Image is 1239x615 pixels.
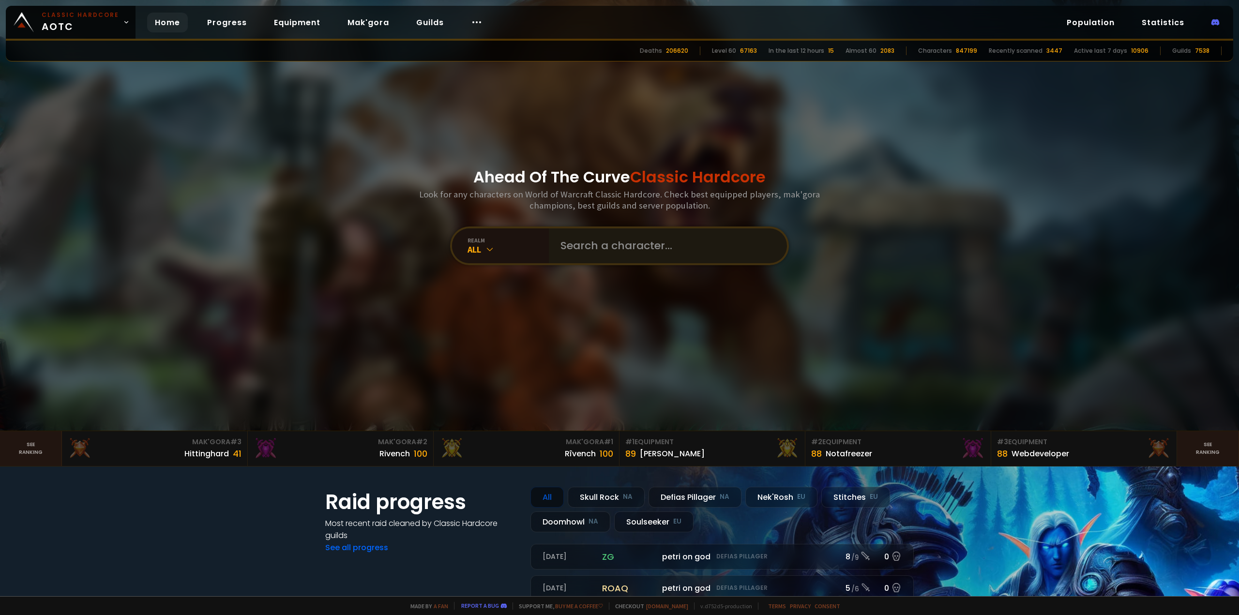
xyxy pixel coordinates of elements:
div: 847199 [956,46,977,55]
span: Classic Hardcore [630,166,766,188]
a: [DATE]roaqpetri on godDefias Pillager5 /60 [530,575,914,601]
div: Doomhowl [530,511,610,532]
a: Classic HardcoreAOTC [6,6,136,39]
div: Guilds [1172,46,1191,55]
small: NA [589,517,598,526]
div: 100 [600,447,613,460]
div: Deaths [640,46,662,55]
div: Equipment [811,437,985,447]
a: Equipment [266,13,328,32]
a: [DOMAIN_NAME] [646,602,688,610]
div: Mak'Gora [439,437,613,447]
a: Mak'Gora#2Rivench100 [248,431,434,466]
div: Stitches [821,487,890,508]
h1: Ahead Of The Curve [473,165,766,189]
div: Notafreezer [826,448,872,460]
div: 41 [233,447,242,460]
div: Level 60 [712,46,736,55]
div: Nek'Rosh [745,487,817,508]
a: See all progress [325,542,388,553]
h1: Raid progress [325,487,519,517]
span: Support me, [513,602,603,610]
a: [DATE]zgpetri on godDefias Pillager8 /90 [530,544,914,570]
a: Consent [815,602,840,610]
a: Statistics [1134,13,1192,32]
div: 15 [828,46,834,55]
div: 88 [997,447,1008,460]
span: v. d752d5 - production [694,602,752,610]
a: Guilds [408,13,452,32]
div: All [530,487,564,508]
div: 67163 [740,46,757,55]
a: Buy me a coffee [555,602,603,610]
div: 206620 [666,46,688,55]
span: Checkout [609,602,688,610]
small: EU [870,492,878,502]
div: Hittinghard [184,448,229,460]
a: #1Equipment89[PERSON_NAME] [619,431,805,466]
small: NA [720,492,729,502]
a: Mak'gora [340,13,397,32]
small: Classic Hardcore [42,11,119,19]
div: 10906 [1131,46,1148,55]
span: Made by [405,602,448,610]
div: [PERSON_NAME] [640,448,705,460]
div: realm [468,237,549,244]
span: # 1 [625,437,635,447]
div: 7538 [1195,46,1209,55]
div: 3447 [1046,46,1062,55]
input: Search a character... [555,228,775,263]
a: Report a bug [461,602,499,609]
h4: Most recent raid cleaned by Classic Hardcore guilds [325,517,519,541]
a: Mak'Gora#1Rîvench100 [434,431,619,466]
span: # 1 [604,437,613,447]
div: Rîvench [565,448,596,460]
a: Mak'Gora#3Hittinghard41 [62,431,248,466]
a: #2Equipment88Notafreezer [805,431,991,466]
div: Equipment [625,437,799,447]
div: Mak'Gora [68,437,242,447]
div: Active last 7 days [1074,46,1127,55]
div: Almost 60 [846,46,876,55]
small: NA [623,492,633,502]
small: EU [673,517,681,526]
span: # 2 [811,437,822,447]
div: Recently scanned [989,46,1043,55]
div: 88 [811,447,822,460]
div: 2083 [880,46,894,55]
div: All [468,244,549,255]
div: Mak'Gora [254,437,427,447]
span: # 2 [416,437,427,447]
small: EU [797,492,805,502]
span: AOTC [42,11,119,34]
a: Population [1059,13,1122,32]
a: Home [147,13,188,32]
h3: Look for any characters on World of Warcraft Classic Hardcore. Check best equipped players, mak'g... [415,189,824,211]
a: Progress [199,13,255,32]
a: #3Equipment88Webdeveloper [991,431,1177,466]
span: # 3 [230,437,242,447]
div: Characters [918,46,952,55]
div: Rivench [379,448,410,460]
div: In the last 12 hours [769,46,824,55]
a: Seeranking [1177,431,1239,466]
div: Defias Pillager [649,487,741,508]
div: 89 [625,447,636,460]
a: Privacy [790,602,811,610]
a: a fan [434,602,448,610]
div: Soulseeker [614,511,694,532]
div: Webdeveloper [1012,448,1069,460]
span: # 3 [997,437,1008,447]
a: Terms [768,602,786,610]
div: Equipment [997,437,1171,447]
div: Skull Rock [568,487,645,508]
div: 100 [414,447,427,460]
